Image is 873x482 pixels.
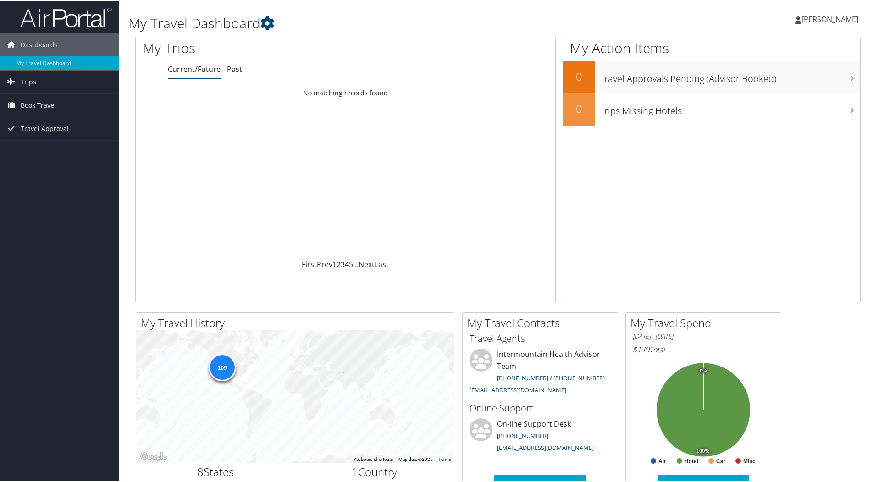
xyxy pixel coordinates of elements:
[138,450,169,462] a: Open this area in Google Maps (opens a new window)
[465,348,615,397] li: Intermountain Health Advisor Team
[332,258,337,268] a: 1
[600,67,860,84] h3: Travel Approvals Pending (Advisor Booked)
[470,385,566,393] a: [EMAIL_ADDRESS][DOMAIN_NAME]
[563,93,860,125] a: 0Trips Missing Hotels
[317,258,332,268] a: Prev
[341,258,345,268] a: 3
[302,258,317,268] a: First
[21,93,56,116] span: Book Travel
[21,70,36,93] span: Trips
[375,258,389,268] a: Last
[685,457,698,464] text: Hotel
[143,463,288,479] h2: States
[630,314,781,330] h2: My Travel Spend
[563,38,860,57] h1: My Action Items
[563,60,860,93] a: 0Travel Approvals Pending (Advisor Booked)
[398,456,433,461] span: Map data ©2025
[302,463,448,479] h2: Country
[658,457,666,464] text: Air
[795,5,867,32] a: [PERSON_NAME]
[21,33,58,55] span: Dashboards
[470,401,611,414] h3: Online Support
[128,13,621,32] h1: My Travel Dashboard
[633,331,774,340] h6: [DATE] - [DATE]
[716,457,725,464] text: Car
[600,99,860,116] h3: Trips Missing Hotels
[696,448,709,453] tspan: 100%
[700,367,707,373] tspan: 0%
[136,84,555,100] td: No matching records found
[743,457,756,464] text: Misc
[345,258,349,268] a: 4
[470,331,611,344] h3: Travel Agents
[497,431,548,439] a: [PHONE_NUMBER]
[633,344,649,354] span: $140
[467,314,618,330] h2: My Travel Contacts
[359,258,375,268] a: Next
[497,373,605,381] a: [PHONE_NUMBER] / [PHONE_NUMBER]
[465,417,615,455] li: On-line Support Desk
[20,6,112,27] img: airportal-logo.png
[438,456,451,461] a: Terms (opens in new tab)
[354,455,393,462] button: Keyboard shortcuts
[197,463,204,478] span: 8
[138,450,169,462] img: Google
[497,443,594,451] a: [EMAIL_ADDRESS][DOMAIN_NAME]
[563,100,595,115] h2: 0
[337,258,341,268] a: 2
[21,116,69,139] span: Travel Approval
[143,38,374,57] h1: My Trips
[141,314,454,330] h2: My Travel History
[168,63,221,73] a: Current/Future
[563,68,595,83] h2: 0
[349,258,353,268] a: 5
[633,344,774,354] h6: Total
[208,353,236,380] div: 109
[352,463,358,478] span: 1
[353,258,359,268] span: …
[227,63,242,73] a: Past
[801,13,858,23] span: [PERSON_NAME]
